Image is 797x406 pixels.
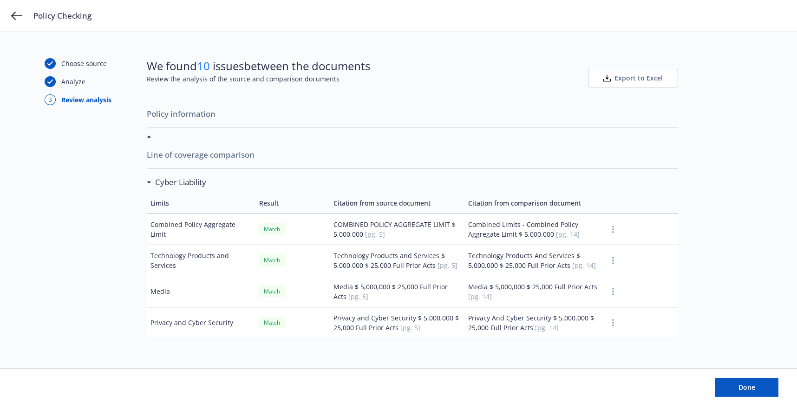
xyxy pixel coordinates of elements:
[45,94,56,105] div: 3
[330,276,464,307] td: Media $ 5,000,000 $ 25,000 Full Prior Acts
[147,213,255,245] td: Combined Policy Aggregate Limit
[330,193,464,214] td: Citation from source document
[438,261,457,270] span: [pg. 5]
[614,73,663,83] span: Export to Excel
[147,58,370,74] span: We found issues between the documents
[259,223,285,235] div: Match
[147,193,255,214] td: Limits
[147,307,255,338] td: Privacy and Cyber Security
[259,286,285,297] div: Match
[715,378,778,397] button: Done
[468,292,492,301] span: [pg. 14]
[147,104,678,124] span: Policy information
[400,323,420,332] span: [pg. 5]
[155,176,206,188] h3: Cyber Liability
[197,58,210,73] span: 10
[535,323,559,332] span: [pg. 14]
[61,95,111,105] div: Review analysis
[61,77,85,87] div: Analyze
[255,193,330,214] td: Result
[147,145,678,165] span: Line of coverage comparison
[330,245,464,276] td: Technology Products and Services $ 5,000,000 $ 25,000 Full Prior Acts
[147,176,206,188] div: Cyber Liability
[147,276,255,307] td: Media
[147,245,255,276] td: Technology Products and Services
[33,10,91,21] span: Policy Checking
[464,213,604,245] td: Combined Limits - Combined Policy Aggregate Limit $ 5,000,000
[464,276,604,307] td: Media $ 5,000,000 $ 25,000 Full Prior Acts
[330,213,464,245] td: COMBINED POLICY AGGREGATE LIMIT $ 5,000,000
[572,261,596,270] span: [pg. 14]
[147,74,370,84] span: Review the analysis of the source and comparison documents
[588,69,678,87] button: Export to Excel
[464,307,604,338] td: Privacy And Cyber Security $ 5,000,000 $ 25,000 Full Prior Acts
[556,230,580,239] span: [pg. 14]
[259,317,285,328] div: Match
[738,383,755,392] span: Done
[61,59,107,68] div: Choose source
[365,230,385,239] span: [pg. 5]
[330,307,464,338] td: Privacy and Cyber Security $ 5,000,000 $ 25,000 Full Prior Acts
[464,245,604,276] td: Technology Products And Services $ 5,000,000 $ 25,000 Full Prior Acts
[348,292,368,301] span: [pg. 5]
[464,193,604,214] td: Citation from comparison document
[259,254,285,266] div: Match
